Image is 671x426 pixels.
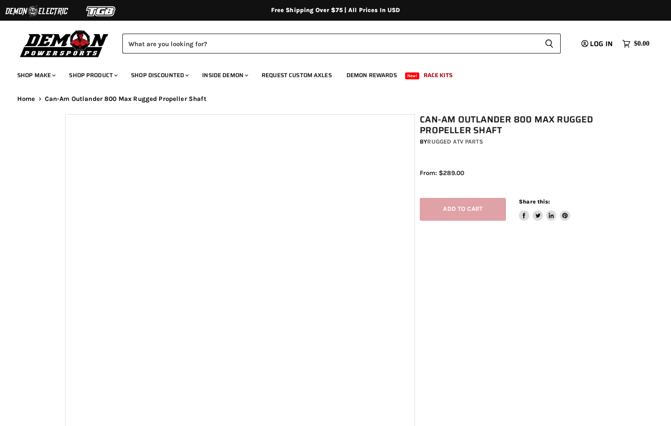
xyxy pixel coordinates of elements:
a: Request Custom Axles [255,66,338,84]
h1: Can-Am Outlander 800 Max Rugged Propeller Shaft [420,114,611,136]
ul: Main menu [11,63,647,84]
a: Demon Rewards [340,66,403,84]
form: Product [122,34,561,53]
span: Log in [590,38,613,49]
img: Demon Powersports [17,28,112,59]
a: Log in [577,40,618,48]
aside: Share this: [519,198,570,221]
span: $0.00 [634,40,649,48]
img: Demon Electric Logo 2 [4,3,69,19]
div: by [420,137,611,147]
img: TGB Logo 2 [69,3,134,19]
a: Race Kits [417,66,459,84]
button: Search [538,34,561,53]
a: $0.00 [618,38,654,50]
span: New! [405,72,420,79]
a: Inside Demon [196,66,253,84]
a: Rugged ATV Parts [427,138,483,145]
a: Shop Discounted [125,66,194,84]
input: Search [122,34,538,53]
span: Can-Am Outlander 800 Max Rugged Propeller Shaft [45,95,206,103]
a: Home [17,95,35,103]
span: From: $289.00 [420,169,464,177]
span: Share this: [519,198,550,205]
a: Shop Product [62,66,123,84]
a: Shop Make [11,66,61,84]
